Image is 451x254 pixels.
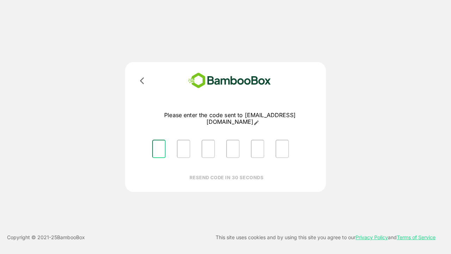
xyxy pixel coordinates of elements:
p: Please enter the code sent to [EMAIL_ADDRESS][DOMAIN_NAME] [147,112,313,126]
p: This site uses cookies and by using this site you agree to our and [216,233,435,242]
input: Please enter OTP character 2 [177,140,190,158]
a: Privacy Policy [356,234,388,240]
p: Copyright © 2021- 25 BambooBox [7,233,85,242]
input: Please enter OTP character 6 [276,140,289,158]
input: Please enter OTP character 5 [251,140,264,158]
input: Please enter OTP character 4 [226,140,240,158]
input: Please enter OTP character 3 [202,140,215,158]
img: bamboobox [178,71,281,91]
input: Please enter OTP character 1 [152,140,166,158]
a: Terms of Service [397,234,435,240]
